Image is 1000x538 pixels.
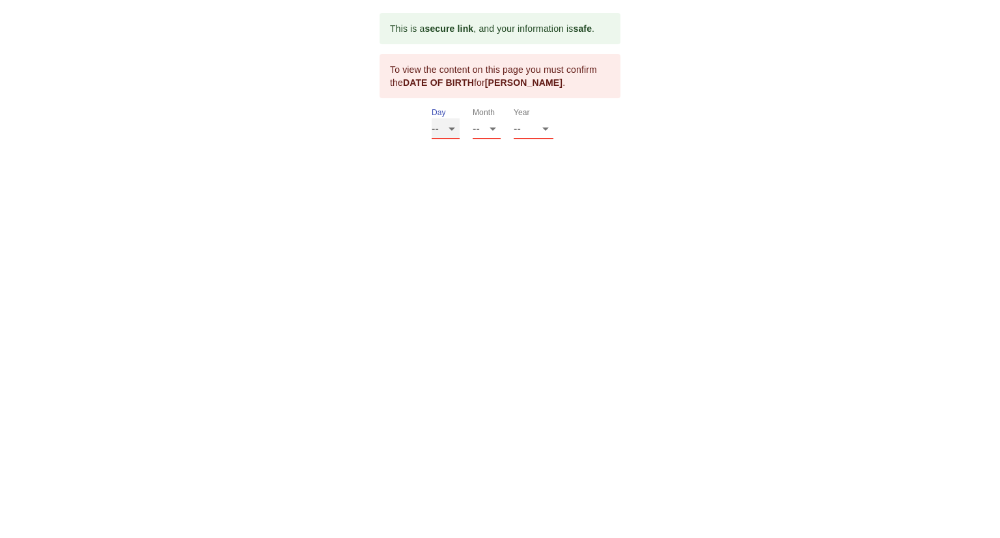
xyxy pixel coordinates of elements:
[432,109,446,117] label: Day
[573,23,592,34] b: safe
[403,77,474,88] b: DATE OF BIRTH
[514,109,530,117] label: Year
[473,109,495,117] label: Month
[390,58,610,94] div: To view the content on this page you must confirm the for .
[424,23,473,34] b: secure link
[485,77,562,88] b: [PERSON_NAME]
[390,17,594,40] div: This is a , and your information is .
